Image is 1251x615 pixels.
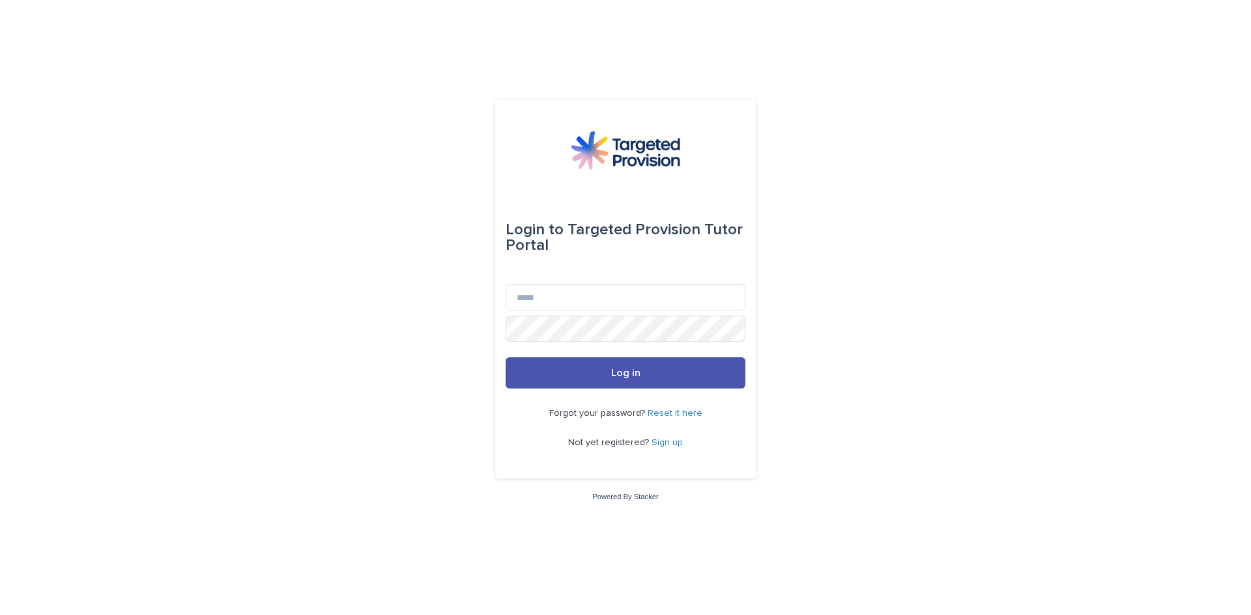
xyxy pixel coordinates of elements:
[592,493,658,500] a: Powered By Stacker
[611,368,640,378] span: Log in
[506,357,745,389] button: Log in
[568,438,652,447] span: Not yet registered?
[648,409,702,418] a: Reset it here
[652,438,683,447] a: Sign up
[571,131,680,170] img: M5nRWzHhSzIhMunXDL62
[506,222,564,238] span: Login to
[549,409,648,418] span: Forgot your password?
[506,212,745,264] div: Targeted Provision Tutor Portal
